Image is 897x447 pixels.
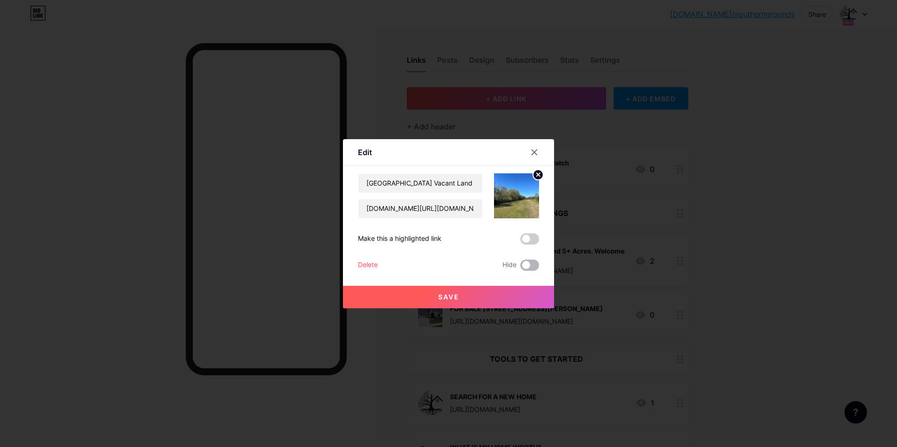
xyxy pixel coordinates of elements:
div: Edit [358,147,372,158]
input: Title [358,174,482,193]
img: link_thumbnail [494,173,539,218]
input: URL [358,199,482,218]
div: Delete [358,260,378,271]
span: Save [438,293,459,301]
span: Hide [502,260,517,271]
div: Make this a highlighted link [358,233,441,245]
button: Save [343,286,554,308]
